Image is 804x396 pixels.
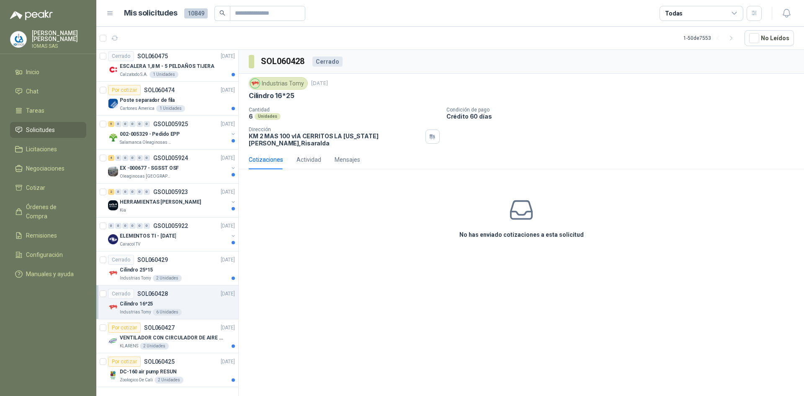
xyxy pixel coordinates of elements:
a: Cotizar [10,180,86,196]
p: EX -000677 - SGSST OSF [120,164,179,172]
p: SOL060475 [137,53,168,59]
p: [DATE] [221,324,235,332]
p: Cilindro 16*25 [249,91,294,100]
img: Company Logo [250,79,260,88]
p: [DATE] [221,120,235,128]
p: ELEMENTOS TI - [DATE] [120,232,176,240]
p: [DATE] [221,154,235,162]
span: Cotizar [26,183,45,192]
p: 6 [249,113,253,120]
div: 1 - 50 de 7553 [683,31,738,45]
div: 0 [137,155,143,161]
div: 0 [129,189,136,195]
span: Manuales y ayuda [26,269,74,279]
span: Chat [26,87,39,96]
div: Por cotizar [108,323,141,333]
p: [DATE] [221,358,235,366]
p: SOL060425 [144,359,175,365]
a: Configuración [10,247,86,263]
p: Industrias Tomy [120,275,151,282]
div: Actividad [296,155,321,164]
p: GSOL005923 [153,189,188,195]
p: [DATE] [221,290,235,298]
span: Licitaciones [26,145,57,154]
p: Salamanca Oleaginosas SAS [120,139,173,146]
p: Zoologico De Cali [120,377,153,383]
div: 2 [108,189,114,195]
div: 0 [122,155,129,161]
span: Configuración [26,250,63,259]
a: 0 0 0 0 0 0 GSOL005922[DATE] Company LogoELEMENTOS TI - [DATE]Caracol TV [108,221,237,248]
a: Negociaciones [10,160,86,176]
img: Company Logo [108,268,118,278]
p: KLARENS [120,343,138,349]
p: GSOL005922 [153,223,188,229]
span: Tareas [26,106,44,115]
p: Kia [120,207,126,214]
a: Por cotizarSOL060474[DATE] Company LogoPoste separador de filaCartones America1 Unidades [96,82,238,116]
div: 0 [137,223,143,229]
div: 4 [108,155,114,161]
img: Company Logo [108,336,118,346]
a: 4 0 0 0 0 0 GSOL005924[DATE] Company LogoEX -000677 - SGSST OSFOleaginosas [GEOGRAPHIC_DATA][PERS... [108,153,237,180]
div: 0 [115,155,121,161]
img: Company Logo [108,132,118,142]
img: Company Logo [108,98,118,109]
p: Cantidad [249,107,440,113]
a: 5 0 0 0 0 0 GSOL005925[DATE] Company Logo002-005329 - Pedido EPPSalamanca Oleaginosas SAS [108,119,237,146]
p: KM 2 MAS 100 vIA CERRITOS LA [US_STATE] [PERSON_NAME] , Risaralda [249,132,422,147]
div: 0 [137,189,143,195]
div: 0 [122,189,129,195]
div: 0 [129,121,136,127]
div: 0 [115,121,121,127]
p: SOL060474 [144,87,175,93]
a: CerradoSOL060429[DATE] Company LogoCilindro 25*15Industrias Tomy2 Unidades [96,251,238,285]
p: [PERSON_NAME] [PERSON_NAME] [32,30,86,42]
p: Crédito 60 días [446,113,801,120]
div: Industrias Tomy [249,77,308,90]
p: Calzatodo S.A. [120,71,148,78]
p: SOL060429 [137,257,168,263]
a: Remisiones [10,228,86,243]
div: Mensajes [335,155,360,164]
div: 2 Unidades [155,377,183,383]
div: 0 [115,223,121,229]
a: Por cotizarSOL060425[DATE] Company LogoDC-160 air pump RESUNZoologico De Cali2 Unidades [96,353,238,387]
img: Company Logo [108,65,118,75]
a: CerradoSOL060475[DATE] Company LogoESCALERA 1,8 M - 5 PELDAÑOS TIJERACalzatodo S.A.1 Unidades [96,48,238,82]
a: Inicio [10,64,86,80]
h1: Mis solicitudes [124,7,178,19]
span: Negociaciones [26,164,64,173]
div: Unidades [255,113,281,120]
p: IOMAS SAS [32,44,86,49]
div: Por cotizar [108,357,141,367]
p: SOL060428 [137,291,168,297]
span: 10849 [184,8,208,18]
span: Inicio [26,67,39,77]
p: SOL060427 [144,325,175,331]
a: Órdenes de Compra [10,199,86,224]
div: Cerrado [108,51,134,61]
a: Chat [10,83,86,99]
div: Por cotizar [108,85,141,95]
p: GSOL005924 [153,155,188,161]
p: [DATE] [221,86,235,94]
div: Cerrado [312,57,343,67]
p: [DATE] [221,52,235,60]
img: Company Logo [108,234,118,244]
p: Oleaginosas [GEOGRAPHIC_DATA][PERSON_NAME] [120,173,173,180]
div: 0 [115,189,121,195]
h3: No has enviado cotizaciones a esta solicitud [459,230,584,239]
div: 0 [144,223,150,229]
p: Cilindro 16*25 [120,300,153,308]
h3: SOL060428 [261,55,306,68]
img: Company Logo [108,370,118,380]
div: 0 [144,155,150,161]
div: 0 [144,189,150,195]
div: 2 Unidades [140,343,169,349]
div: 6 Unidades [153,309,182,316]
a: Manuales y ayuda [10,266,86,282]
a: Tareas [10,103,86,119]
a: 2 0 0 0 0 0 GSOL005923[DATE] Company LogoHERRAMIENTAS [PERSON_NAME]Kia [108,187,237,214]
div: 0 [122,223,129,229]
